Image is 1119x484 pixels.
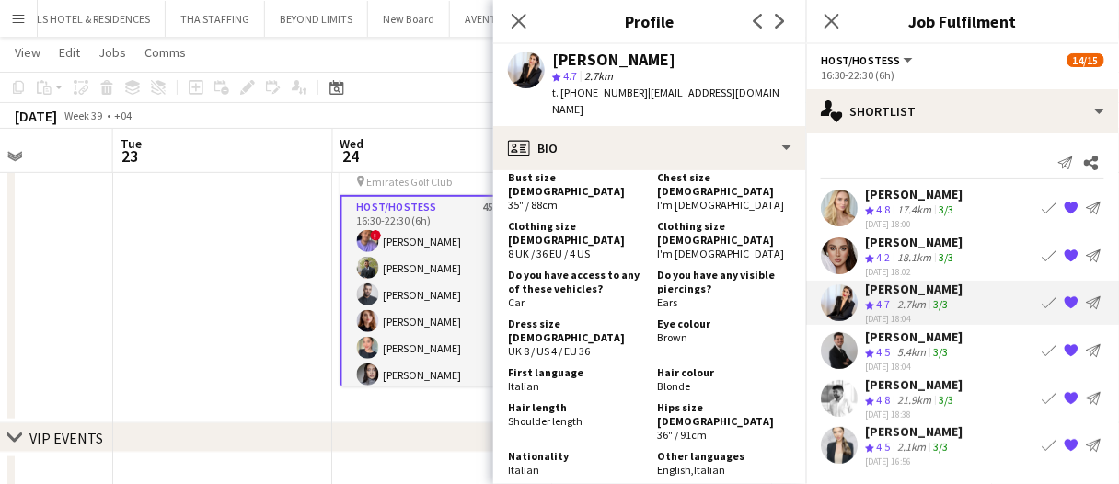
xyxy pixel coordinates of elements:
h5: Bust size [DEMOGRAPHIC_DATA] [508,170,642,198]
div: [DATE] 16:56 [865,455,963,467]
a: Jobs [91,40,133,64]
h5: Eye colour [657,317,791,330]
span: 2.7km [581,69,617,83]
div: +04 [114,109,132,122]
app-skills-label: 3/3 [933,440,948,454]
div: [PERSON_NAME] [865,423,963,440]
span: I'm [DEMOGRAPHIC_DATA] [657,198,784,212]
span: 4.5 [876,345,890,359]
div: 2.7km [894,297,929,313]
span: Italian [694,463,725,477]
div: [PERSON_NAME] [865,281,963,297]
span: 8 UK / 36 EU / 4 US [508,247,590,260]
div: Bio [493,126,806,170]
span: Edit [59,44,80,61]
div: [PERSON_NAME] [865,328,963,345]
div: 18.1km [894,250,935,266]
h5: Clothing size [DEMOGRAPHIC_DATA] [657,219,791,247]
button: AVENTURA PARKS [GEOGRAPHIC_DATA] [450,1,664,37]
div: [DATE] 18:38 [865,408,963,420]
app-skills-label: 3/3 [939,202,953,216]
h3: Job Fulfilment [806,9,1119,33]
span: UK 8 / US 4 / EU 36 [508,344,590,358]
div: [DATE] [15,107,57,125]
h5: Chest size [DEMOGRAPHIC_DATA] [657,170,791,198]
span: Car [508,295,525,309]
div: [PERSON_NAME] [865,234,963,250]
span: 4.7 [563,69,577,83]
app-skills-label: 3/3 [933,297,948,311]
h5: Hair length [508,400,642,414]
h5: Do you have access to any of these vehicles? [508,268,642,295]
button: New Board [368,1,450,37]
span: 23 [118,145,142,167]
span: t. [PHONE_NUMBER] [552,86,648,99]
span: I'm [DEMOGRAPHIC_DATA] [657,247,784,260]
button: THA STAFFING [166,1,265,37]
h3: Profile [493,9,806,33]
span: 14/15 [1067,53,1104,67]
a: View [7,40,48,64]
span: 35" / 88cm [508,198,558,212]
h5: Dress size [DEMOGRAPHIC_DATA] [508,317,642,344]
span: | [EMAIL_ADDRESS][DOMAIN_NAME] [552,86,785,116]
div: [PERSON_NAME] [865,376,963,393]
button: BEYOND LIMITS [265,1,368,37]
span: Italian [508,379,539,393]
div: 5.4km [894,345,929,361]
span: 36" / 91cm [657,428,707,442]
div: [DATE] 18:02 [865,265,963,277]
h5: Hair colour [657,365,791,379]
div: [PERSON_NAME] [552,52,675,68]
app-card-role: Host/Hostess45A6/716:30-22:30 (6h)![PERSON_NAME][PERSON_NAME][PERSON_NAME][PERSON_NAME][PERSON_NA... [340,195,547,421]
span: Host/Hostess [821,53,901,67]
app-skills-label: 3/3 [933,345,948,359]
div: VIP EVENTS [29,429,103,447]
h5: Other languages [657,449,791,463]
app-job-card: 16:30-22:30 (6h)14/15Car Launch@ Emirates Golf Club Emirates Golf Club3 RolesHost/Hostess45A6/716... [340,114,547,386]
h5: Nationality [508,449,642,463]
span: Tue [121,135,142,152]
span: 4.7 [876,297,890,311]
span: Blonde [657,379,690,393]
h5: Hips size [DEMOGRAPHIC_DATA] [657,400,791,428]
span: 4.8 [876,202,890,216]
span: ! [371,230,382,241]
div: [PERSON_NAME] [865,186,963,202]
span: 24 [338,145,364,167]
span: Brown [657,330,687,344]
span: View [15,44,40,61]
span: 4.5 [876,440,890,454]
span: Ears [657,295,677,309]
span: Shoulder length [508,414,583,428]
h5: First language [508,365,642,379]
span: Wed [340,135,364,152]
app-skills-label: 3/3 [939,393,953,407]
span: Italian [508,463,539,477]
span: Emirates Golf Club [367,175,453,189]
h5: Clothing size [DEMOGRAPHIC_DATA] [508,219,642,247]
div: Shortlist [806,89,1119,133]
h5: Do you have any visible piercings? [657,268,791,295]
a: Edit [52,40,87,64]
span: Jobs [98,44,126,61]
span: 4.8 [876,393,890,407]
span: Comms [144,44,186,61]
button: Host/Hostess [821,53,916,67]
div: [DATE] 18:00 [865,218,963,230]
span: 4.2 [876,250,890,264]
a: Comms [137,40,193,64]
div: 16:30-22:30 (6h) [821,68,1104,82]
button: SLS HOTEL & RESIDENCES [17,1,166,37]
div: 17.4km [894,202,935,218]
span: Week 39 [61,109,107,122]
div: [DATE] 18:04 [865,313,963,325]
div: 2.1km [894,440,929,455]
div: [DATE] 18:04 [865,361,963,373]
span: English , [657,463,694,477]
app-skills-label: 3/3 [939,250,953,264]
div: 21.9km [894,393,935,409]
